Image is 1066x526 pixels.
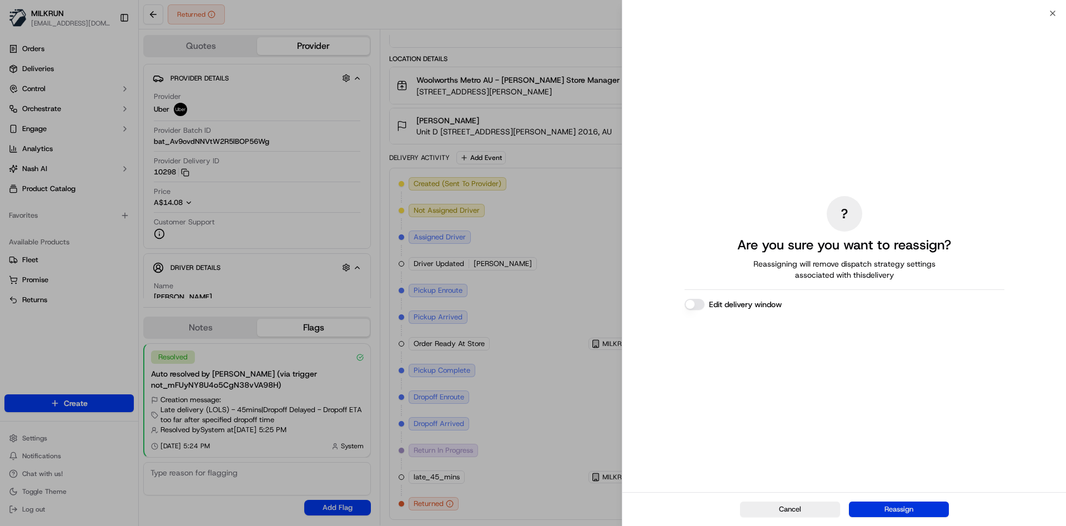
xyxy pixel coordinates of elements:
button: Reassign [849,502,949,517]
div: ? [827,196,862,232]
h2: Are you sure you want to reassign? [737,236,951,254]
label: Edit delivery window [709,299,782,310]
button: Cancel [740,502,840,517]
span: Reassigning will remove dispatch strategy settings associated with this delivery [738,258,951,280]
